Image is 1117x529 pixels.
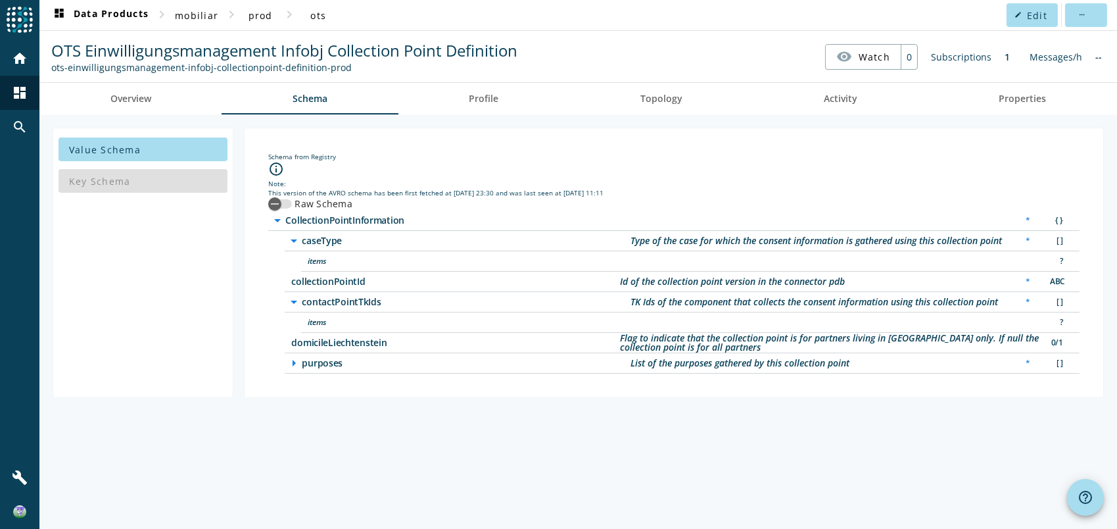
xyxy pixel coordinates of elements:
[12,51,28,66] mat-icon: home
[620,277,845,286] div: Description
[239,3,281,27] button: prod
[620,334,1040,352] div: Description
[268,161,284,177] i: info_outline
[1019,357,1037,370] div: Required
[1043,295,1070,309] div: Array
[291,338,620,347] span: /domicileLiechtenstein
[302,359,630,368] span: /purposes
[824,94,857,103] span: Activity
[1078,490,1093,505] mat-icon: help_outline
[998,44,1016,70] div: 1
[1043,357,1070,370] div: Array
[7,7,33,33] img: spoud-logo.svg
[308,318,636,327] span: /contactPointTkIds/items
[469,94,498,103] span: Profile
[630,236,1002,245] div: Description
[46,3,154,27] button: Data Products
[224,7,239,22] mat-icon: chevron_right
[12,85,28,101] mat-icon: dashboard
[297,3,339,27] button: ots
[1078,11,1085,18] mat-icon: more_horiz
[170,3,224,27] button: mobiliar
[51,7,67,23] mat-icon: dashboard
[51,7,149,23] span: Data Products
[630,359,849,368] div: Description
[110,94,151,103] span: Overview
[286,233,302,249] i: arrow_drop_down
[154,7,170,22] mat-icon: chevron_right
[630,297,998,307] div: Description
[268,152,1080,161] div: Schema from Registry
[12,470,28,486] mat-icon: build
[826,45,901,68] button: Watch
[310,9,326,22] span: ots
[1043,336,1070,350] div: Boolean
[1043,316,1070,330] div: Unknown
[1043,234,1070,248] div: Array
[640,94,682,103] span: Topology
[1043,255,1070,268] div: Unknown
[12,119,28,135] mat-icon: search
[69,143,141,156] span: Value Schema
[836,49,852,64] mat-icon: visibility
[293,94,327,103] span: Schema
[308,257,636,266] span: /caseType/items
[13,505,26,518] img: 55e257e627c9a48596f31335ce195389
[999,94,1046,103] span: Properties
[1089,44,1108,70] div: No information
[268,188,1080,197] div: This version of the AVRO schema has been first fetched at [DATE] 23:30 and was last seen at [DATE...
[59,138,227,161] button: Value Schema
[924,44,998,70] div: Subscriptions
[302,297,630,307] span: /contactPointTkIds
[291,277,620,286] span: /collectionPointId
[175,9,218,22] span: mobiliar
[1027,9,1047,22] span: Edit
[51,39,517,61] span: OTS Einwilligungsmanagement Infobj Collection Point Definition
[286,355,302,371] i: arrow_right
[1019,214,1037,228] div: Required
[51,61,517,74] div: Kafka Topic: ots-einwilligungsmanagement-infobj-collectionpoint-definition-prod
[302,236,630,245] span: /caseType
[1019,234,1037,248] div: Required
[859,45,890,68] span: Watch
[1014,11,1022,18] mat-icon: edit
[1019,295,1037,309] div: Required
[268,179,1080,188] div: Note:
[249,9,273,22] span: prod
[285,216,614,225] span: /
[901,45,917,69] div: 0
[1019,275,1037,289] div: Required
[270,213,285,228] i: arrow_drop_down
[286,294,302,310] i: arrow_drop_down
[1043,275,1070,289] div: String
[1007,3,1058,27] button: Edit
[1043,214,1070,228] div: Object
[1023,44,1089,70] div: Messages/h
[292,197,352,211] label: Raw Schema
[281,7,297,22] mat-icon: chevron_right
